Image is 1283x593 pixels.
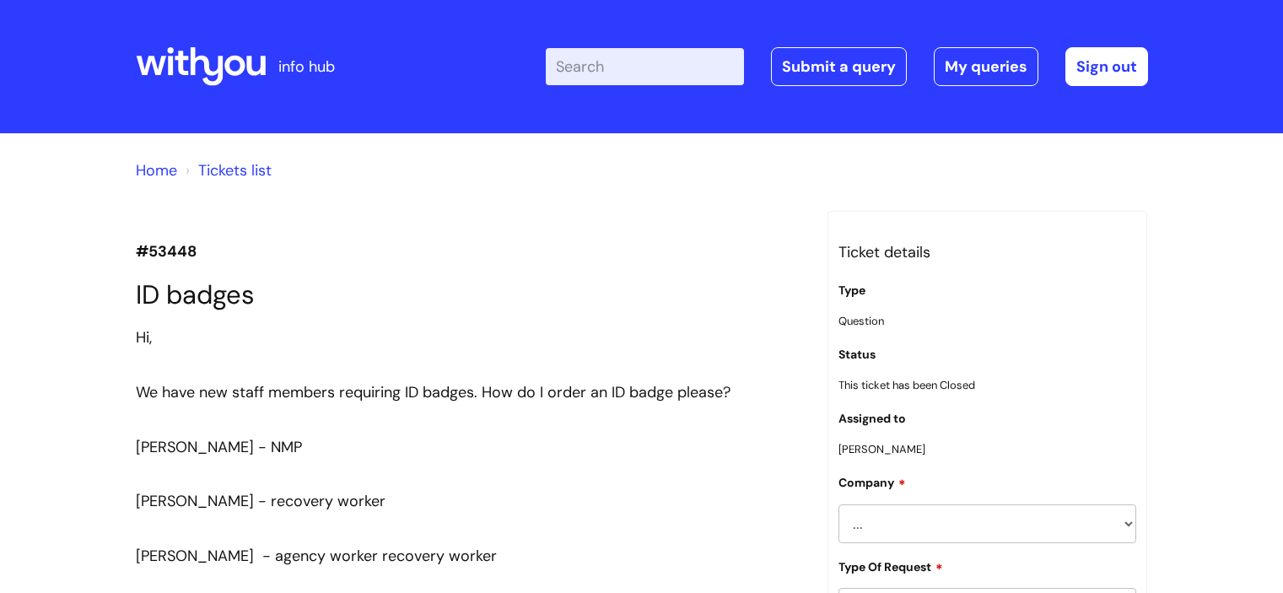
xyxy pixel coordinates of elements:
label: Company [838,473,906,490]
p: info hub [278,53,335,80]
label: Type [838,283,865,298]
label: Assigned to [838,412,906,426]
li: Solution home [136,157,177,184]
div: [PERSON_NAME] - recovery worker [136,488,802,515]
a: My queries [934,47,1038,86]
div: | - [546,47,1148,86]
h1: ID badges [136,279,802,310]
h3: Ticket details [838,239,1137,266]
li: Tickets list [181,157,272,184]
input: Search [546,48,744,85]
label: Status [838,348,876,362]
div: [PERSON_NAME] - NMP [136,434,802,461]
a: Submit a query [771,47,907,86]
a: Sign out [1065,47,1148,86]
p: This ticket has been Closed [838,375,1137,395]
p: #53448 [136,238,802,265]
a: Tickets list [198,160,272,181]
div: We have new staff members requiring ID badges. How do I order an ID badge please? [136,379,802,406]
div: [PERSON_NAME] - agency worker recovery worker [136,542,802,569]
p: [PERSON_NAME] [838,439,1137,459]
div: Hi, [136,324,802,351]
p: Question [838,311,1137,331]
a: Home [136,160,177,181]
label: Type Of Request [838,558,943,574]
